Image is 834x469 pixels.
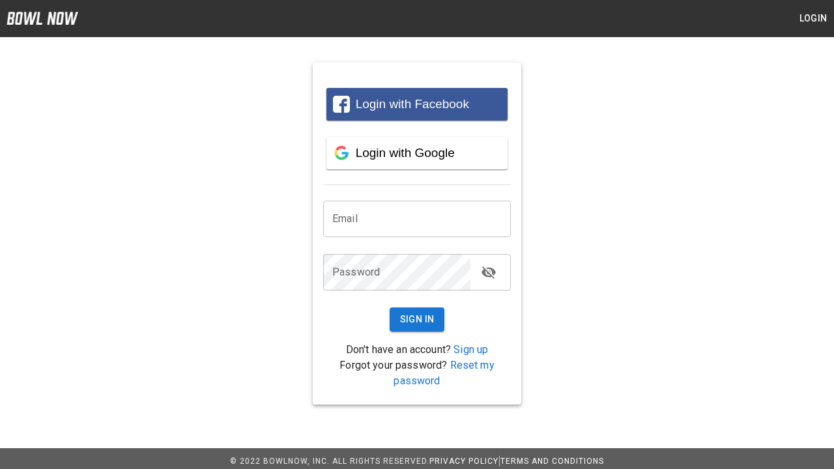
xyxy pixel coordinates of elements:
[356,97,469,111] span: Login with Facebook
[7,12,78,25] img: logo
[500,457,604,466] a: Terms and Conditions
[476,259,502,285] button: toggle password visibility
[394,359,494,387] a: Reset my password
[792,7,834,31] button: Login
[323,342,511,358] p: Don't have an account?
[390,307,445,332] button: Sign In
[230,457,429,466] span: © 2022 BowlNow, Inc. All Rights Reserved.
[356,146,455,160] span: Login with Google
[453,343,488,356] a: Sign up
[326,88,508,121] button: Login with Facebook
[429,457,498,466] a: Privacy Policy
[323,358,511,389] p: Forgot your password?
[326,137,508,169] button: Login with Google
